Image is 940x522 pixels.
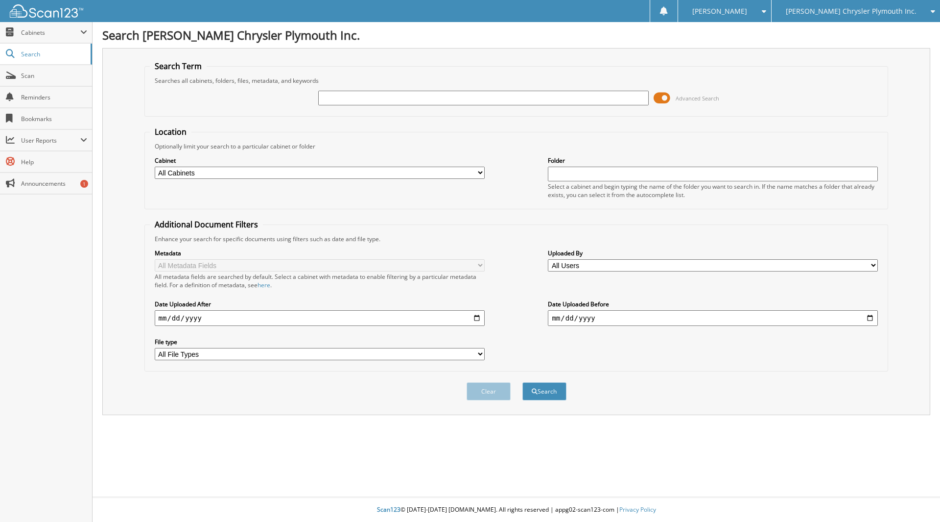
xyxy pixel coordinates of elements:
[102,27,930,43] h1: Search [PERSON_NAME] Chrysler Plymouth Inc.
[548,249,878,257] label: Uploaded By
[155,156,485,165] label: Cabinet
[21,179,87,188] span: Announcements
[150,61,207,72] legend: Search Term
[10,4,83,18] img: scan123-logo-white.svg
[150,142,883,150] div: Optionally limit your search to a particular cabinet or folder
[258,281,270,289] a: here
[467,382,511,400] button: Clear
[548,182,878,199] div: Select a cabinet and begin typing the name of the folder you want to search in. If the name match...
[150,126,191,137] legend: Location
[692,8,747,14] span: [PERSON_NAME]
[155,273,485,289] div: All metadata fields are searched by default. Select a cabinet with metadata to enable filtering b...
[676,95,719,102] span: Advanced Search
[150,76,883,85] div: Searches all cabinets, folders, files, metadata, and keywords
[548,156,878,165] label: Folder
[21,115,87,123] span: Bookmarks
[21,50,86,58] span: Search
[21,28,80,37] span: Cabinets
[80,180,88,188] div: 1
[21,93,87,101] span: Reminders
[155,300,485,308] label: Date Uploaded After
[21,136,80,145] span: User Reports
[21,158,87,166] span: Help
[155,310,485,326] input: start
[522,382,566,400] button: Search
[891,475,940,522] iframe: Chat Widget
[548,310,878,326] input: end
[93,498,940,522] div: © [DATE]-[DATE] [DOMAIN_NAME]. All rights reserved | appg02-scan123-com |
[155,249,485,257] label: Metadata
[548,300,878,308] label: Date Uploaded Before
[786,8,916,14] span: [PERSON_NAME] Chrysler Plymouth Inc.
[150,235,883,243] div: Enhance your search for specific documents using filters such as date and file type.
[155,338,485,346] label: File type
[377,505,400,514] span: Scan123
[150,219,263,230] legend: Additional Document Filters
[619,505,656,514] a: Privacy Policy
[21,72,87,80] span: Scan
